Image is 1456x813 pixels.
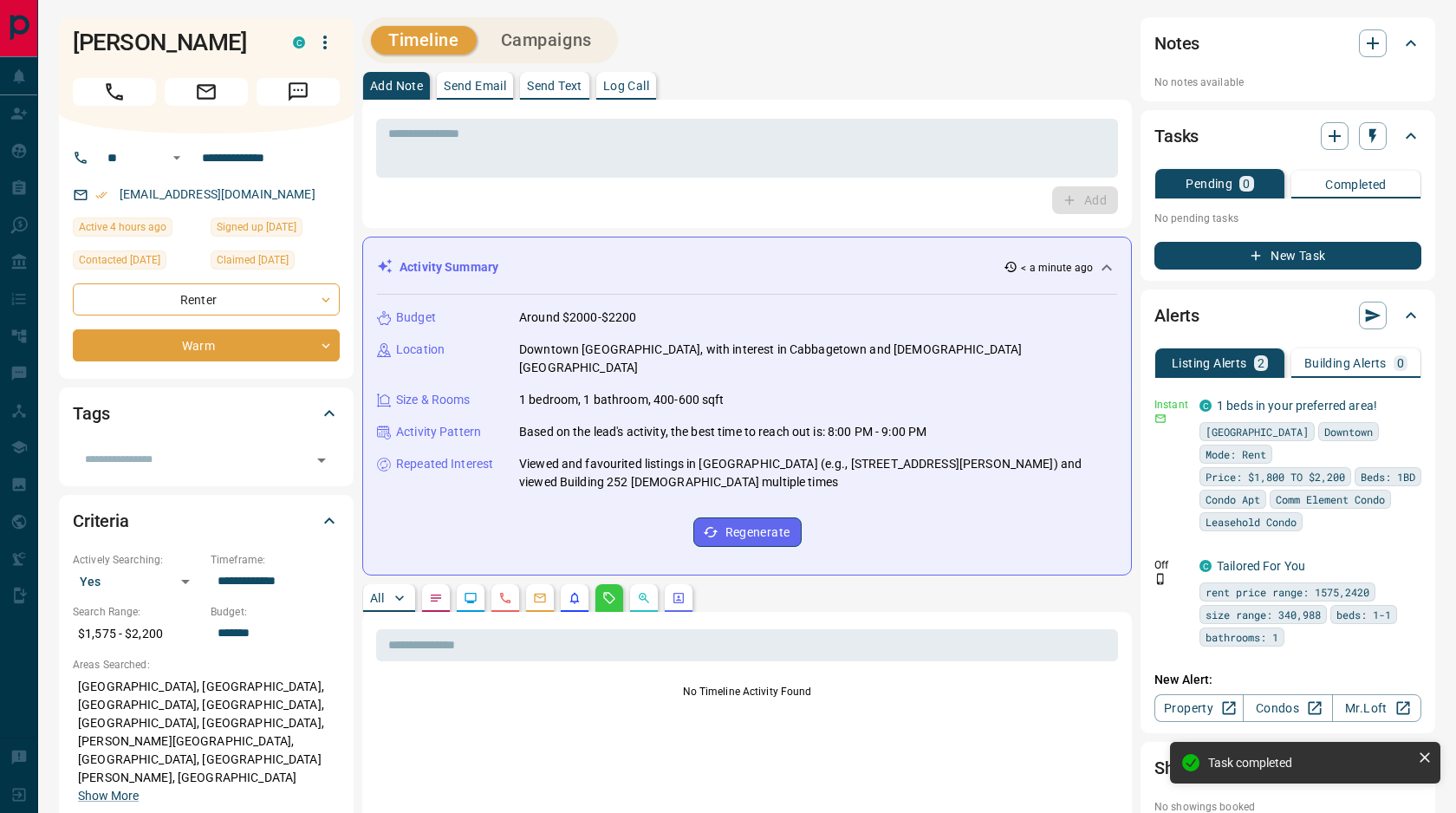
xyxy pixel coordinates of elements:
[1206,606,1321,623] span: size range: 340,988
[1154,397,1189,413] p: Instant
[73,250,202,275] div: Fri Sep 05 2025
[217,251,289,269] span: Claimed [DATE]
[73,657,340,673] p: Areas Searched:
[396,455,493,473] p: Repeated Interest
[498,591,512,605] svg: Calls
[211,552,340,568] p: Timeframe:
[637,591,651,605] svg: Opportunities
[464,591,478,605] svg: Lead Browsing Activity
[166,147,187,168] button: Open
[1154,573,1167,585] svg: Push Notification Only
[1217,399,1377,413] a: 1 beds in your preferred area!
[1154,75,1421,90] p: No notes available
[211,604,340,620] p: Budget:
[257,78,340,106] span: Message
[527,80,582,92] p: Send Text
[95,189,107,201] svg: Email Verified
[1154,122,1199,150] h2: Tasks
[1186,178,1232,190] p: Pending
[1199,400,1212,412] div: condos.ca
[73,78,156,106] span: Call
[1154,115,1421,157] div: Tasks
[1154,205,1421,231] p: No pending tasks
[1206,468,1345,485] span: Price: $1,800 TO $2,200
[1206,423,1309,440] span: [GEOGRAPHIC_DATA]
[1154,23,1421,64] div: Notes
[376,684,1118,699] p: No Timeline Activity Found
[519,341,1117,377] p: Downtown [GEOGRAPHIC_DATA], with interest in Cabbagetown and [DEMOGRAPHIC_DATA][GEOGRAPHIC_DATA]
[1199,560,1212,572] div: condos.ca
[370,592,384,604] p: All
[602,591,616,605] svg: Requests
[519,391,725,409] p: 1 bedroom, 1 bathroom, 400-600 sqft
[1154,557,1189,573] p: Off
[1276,491,1385,508] span: Comm Element Condo
[211,218,340,242] div: Fri Sep 05 2025
[484,26,609,55] button: Campaigns
[519,309,636,327] p: Around $2000-$2200
[1154,295,1421,336] div: Alerts
[73,568,202,595] div: Yes
[1154,694,1244,722] a: Property
[73,400,109,427] h2: Tags
[73,329,340,361] div: Warm
[309,448,334,472] button: Open
[217,218,296,236] span: Signed up [DATE]
[78,787,139,805] button: Show More
[120,187,315,201] a: [EMAIL_ADDRESS][DOMAIN_NAME]
[396,423,481,441] p: Activity Pattern
[73,507,129,535] h2: Criteria
[400,258,498,276] p: Activity Summary
[1397,357,1404,369] p: 0
[519,423,926,441] p: Based on the lead's activity, the best time to reach out is: 8:00 PM - 9:00 PM
[371,26,477,55] button: Timeline
[1154,302,1199,329] h2: Alerts
[73,500,340,542] div: Criteria
[1324,423,1373,440] span: Downtown
[73,552,202,568] p: Actively Searching:
[1208,756,1411,770] div: Task completed
[1154,671,1421,689] p: New Alert:
[429,591,443,605] svg: Notes
[377,251,1117,283] div: Activity Summary< a minute ago
[568,591,582,605] svg: Listing Alerts
[1243,178,1250,190] p: 0
[533,591,547,605] svg: Emails
[73,604,202,620] p: Search Range:
[1154,413,1167,425] svg: Email
[693,517,802,547] button: Regenerate
[1206,491,1260,508] span: Condo Apt
[1304,357,1387,369] p: Building Alerts
[1217,559,1305,573] a: Tailored For You
[1325,179,1387,191] p: Completed
[396,391,471,409] p: Size & Rooms
[211,250,340,275] div: Fri Sep 05 2025
[1258,357,1264,369] p: 2
[1361,468,1415,485] span: Beds: 1BD
[444,80,506,92] p: Send Email
[1172,357,1247,369] p: Listing Alerts
[165,78,248,106] span: Email
[1206,583,1369,601] span: rent price range: 1575,2420
[73,218,202,242] div: Thu Sep 11 2025
[73,673,340,810] p: [GEOGRAPHIC_DATA], [GEOGRAPHIC_DATA], [GEOGRAPHIC_DATA], [GEOGRAPHIC_DATA], [GEOGRAPHIC_DATA], [G...
[79,218,166,236] span: Active 4 hours ago
[73,393,340,434] div: Tags
[1154,747,1421,789] div: Showings
[1332,694,1421,722] a: Mr.Loft
[1206,446,1266,463] span: Mode: Rent
[370,80,423,92] p: Add Note
[396,309,436,327] p: Budget
[1021,260,1093,276] p: < a minute ago
[73,620,202,648] p: $1,575 - $2,200
[79,251,160,269] span: Contacted [DATE]
[1206,628,1278,646] span: bathrooms: 1
[1154,29,1199,57] h2: Notes
[1336,606,1391,623] span: beds: 1-1
[672,591,686,605] svg: Agent Actions
[396,341,445,359] p: Location
[1154,242,1421,270] button: New Task
[73,29,267,56] h1: [PERSON_NAME]
[519,455,1117,491] p: Viewed and favourited listings in [GEOGRAPHIC_DATA] (e.g., [STREET_ADDRESS][PERSON_NAME]) and vie...
[73,283,340,315] div: Renter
